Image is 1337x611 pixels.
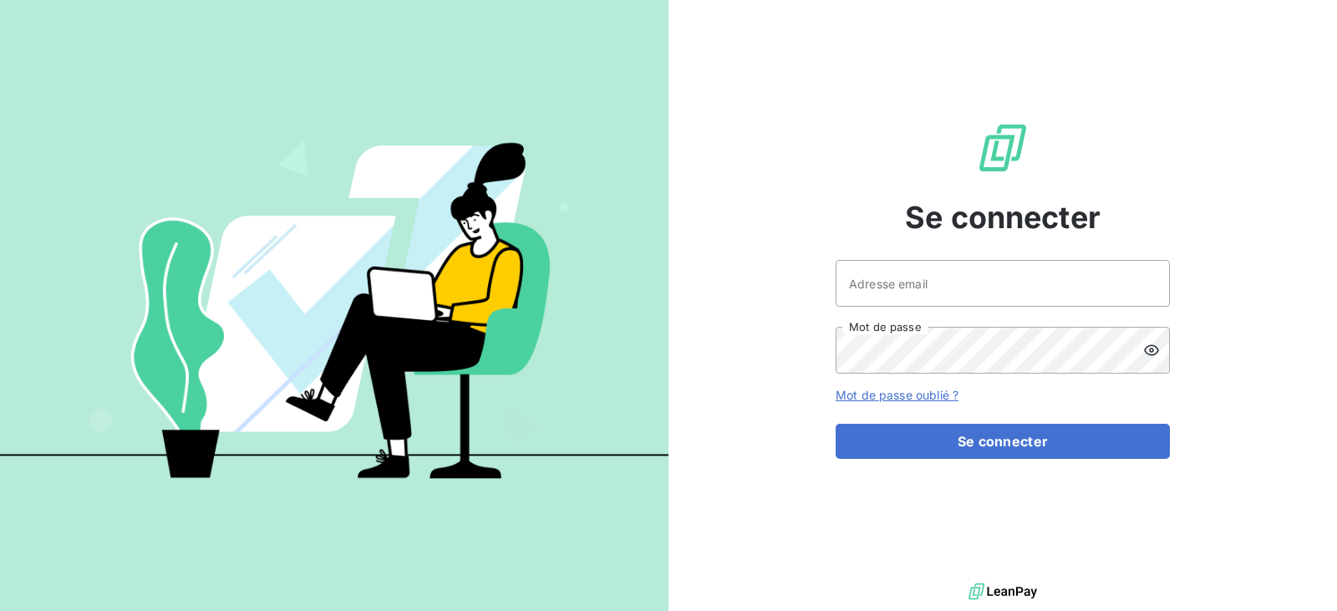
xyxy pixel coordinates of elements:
[968,579,1037,604] img: logo
[905,195,1101,240] span: Se connecter
[836,424,1170,459] button: Se connecter
[836,260,1170,307] input: placeholder
[976,121,1029,175] img: Logo LeanPay
[836,388,958,402] a: Mot de passe oublié ?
